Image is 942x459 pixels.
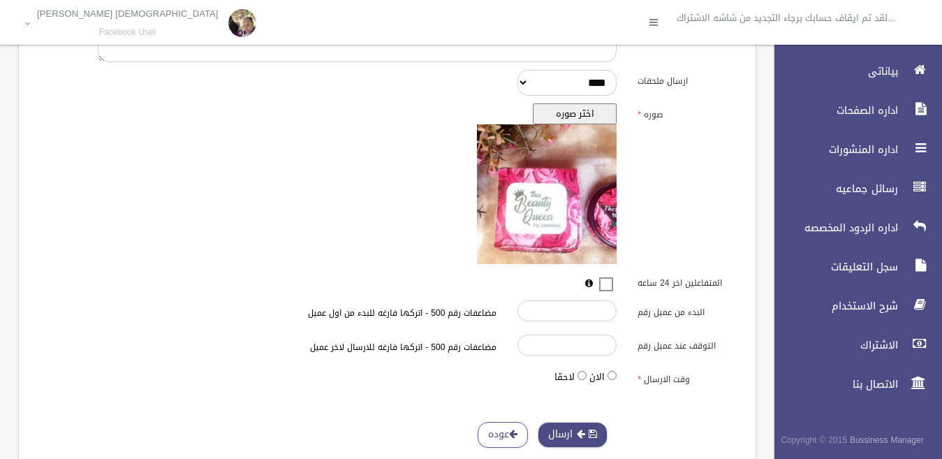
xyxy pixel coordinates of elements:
[627,103,747,123] label: صوره
[627,272,747,291] label: المتفاعلين اخر 24 ساعه
[763,330,942,360] a: الاشتراك
[627,300,747,320] label: البدء من عميل رقم
[781,432,847,448] span: Copyright © 2015
[37,8,219,19] p: [DEMOGRAPHIC_DATA] [PERSON_NAME]
[850,432,924,448] strong: Bussiness Manager
[763,56,942,87] a: بياناتى
[37,27,219,38] small: Facebook User
[477,124,617,264] img: معاينه الصوره
[763,221,902,235] span: اداره الردود المخصصه
[763,299,902,313] span: شرح الاستخدام
[763,369,942,400] a: الاتصال بنا
[538,422,608,448] button: ارسال
[763,291,942,321] a: شرح الاستخدام
[763,182,902,196] span: رسائل جماعيه
[218,343,497,352] h6: مضاعفات رقم 500 - اتركها فارغه للارسال لاخر عميل
[627,368,747,388] label: وقت الارسال
[763,338,902,352] span: الاشتراك
[589,369,605,386] label: الان
[763,212,942,243] a: اداره الردود المخصصه
[533,103,617,124] button: اختر صوره
[478,422,528,448] a: عوده
[763,173,942,204] a: رسائل جماعيه
[627,335,747,354] label: التوقف عند عميل رقم
[763,260,902,274] span: سجل التعليقات
[554,369,575,386] label: لاحقا
[763,143,902,156] span: اداره المنشورات
[763,64,902,78] span: بياناتى
[218,309,497,318] h6: مضاعفات رقم 500 - اتركها فارغه للبدء من اول عميل
[763,95,942,126] a: اداره الصفحات
[763,252,942,282] a: سجل التعليقات
[627,70,747,89] label: ارسال ملحقات
[763,377,902,391] span: الاتصال بنا
[763,103,902,117] span: اداره الصفحات
[763,134,942,165] a: اداره المنشورات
